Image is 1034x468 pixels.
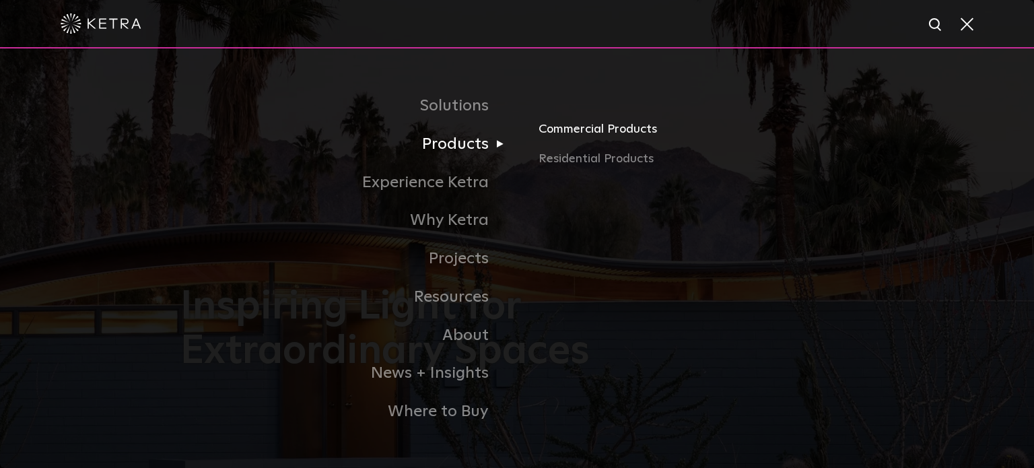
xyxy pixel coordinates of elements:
[539,149,854,169] a: Residential Products
[180,87,854,431] div: Navigation Menu
[180,393,517,431] a: Where to Buy
[180,316,517,355] a: About
[180,87,517,125] a: Solutions
[180,164,517,202] a: Experience Ketra
[180,240,517,278] a: Projects
[928,17,944,34] img: search icon
[180,201,517,240] a: Why Ketra
[180,125,517,164] a: Products
[61,13,141,34] img: ketra-logo-2019-white
[539,120,854,149] a: Commercial Products
[180,354,517,393] a: News + Insights
[180,278,517,316] a: Resources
